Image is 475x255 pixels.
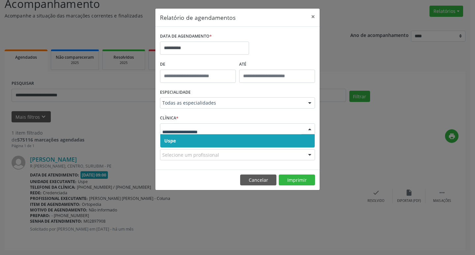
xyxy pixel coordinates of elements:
span: Todas as especialidades [162,100,301,106]
label: ESPECIALIDADE [160,87,191,98]
span: Selecione um profissional [162,151,219,158]
button: Imprimir [279,175,315,186]
button: Cancelar [240,175,276,186]
label: DATA DE AGENDAMENTO [160,31,212,42]
h5: Relatório de agendamentos [160,13,236,22]
label: CLÍNICA [160,113,178,123]
button: Close [306,9,320,25]
span: Uspe [164,138,176,144]
label: ATÉ [239,59,315,70]
label: De [160,59,236,70]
